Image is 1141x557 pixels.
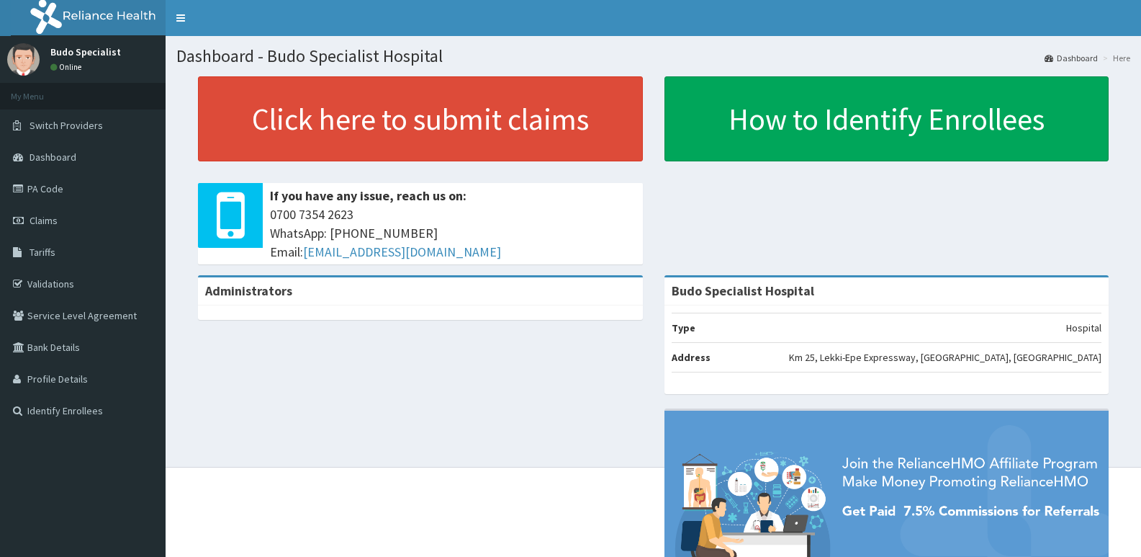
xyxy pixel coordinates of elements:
span: Dashboard [30,151,76,164]
span: 0700 7354 2623 WhatsApp: [PHONE_NUMBER] Email: [270,205,636,261]
a: Dashboard [1045,52,1098,64]
a: How to Identify Enrollees [664,76,1109,161]
p: Budo Specialist [50,47,121,57]
b: Administrators [205,282,292,299]
li: Here [1099,52,1130,64]
img: User Image [7,43,40,76]
p: Km 25, Lekki-Epe Expressway, [GEOGRAPHIC_DATA], [GEOGRAPHIC_DATA] [789,350,1101,365]
h1: Dashboard - Budo Specialist Hospital [176,47,1130,66]
span: Claims [30,214,58,227]
b: Address [672,351,711,364]
a: Online [50,62,85,72]
strong: Budo Specialist Hospital [672,282,814,299]
span: Tariffs [30,246,55,259]
b: Type [672,321,695,334]
a: Click here to submit claims [198,76,643,161]
b: If you have any issue, reach us on: [270,187,466,204]
span: Switch Providers [30,119,103,132]
p: Hospital [1066,321,1101,335]
a: [EMAIL_ADDRESS][DOMAIN_NAME] [303,244,501,260]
